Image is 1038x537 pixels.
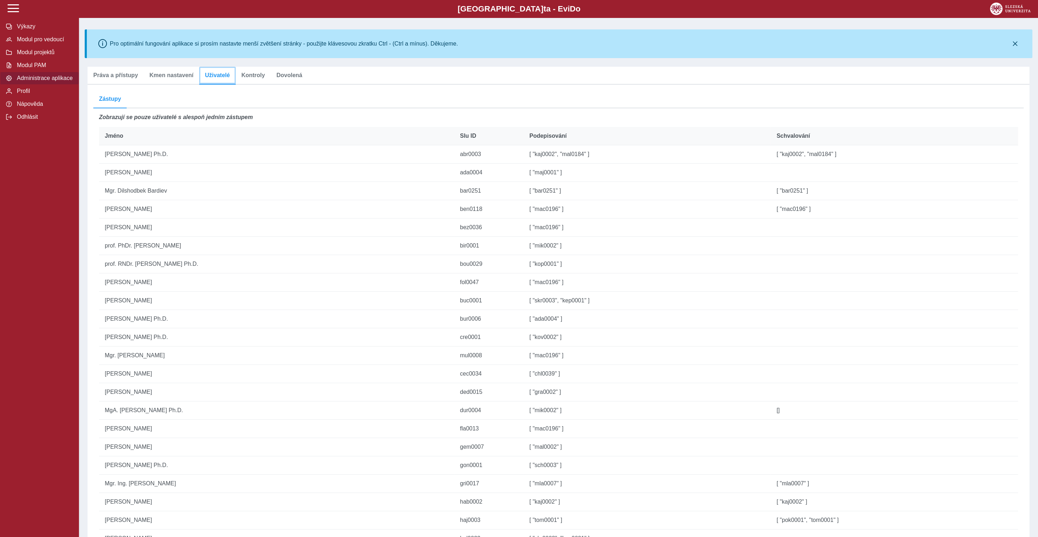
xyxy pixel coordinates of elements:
td: Mgr. [PERSON_NAME] [99,347,454,365]
span: Výkazy [15,23,73,30]
span: Nápověda [15,101,73,107]
td: [PERSON_NAME] Ph.D. [99,328,454,347]
td: [PERSON_NAME] [99,493,454,511]
td: cec0034 [454,365,523,383]
td: gon0001 [454,456,523,475]
div: Pro optimální fungování aplikace si prosím nastavte menší zvětšení stránky - použijte klávesovou ... [110,41,458,47]
img: logo_web_su.png [990,3,1030,15]
td: [ "gra0002" ] [523,383,771,401]
td: bou0029 [454,255,523,273]
td: [ "mac0196" ] [771,200,1018,218]
td: fla0013 [454,420,523,438]
td: [ "chl0039" ] [523,365,771,383]
td: [ "mla0007" ] [771,475,1018,493]
span: Kmen nastavení [150,72,194,78]
td: [PERSON_NAME] [99,200,454,218]
td: [PERSON_NAME] [99,164,454,182]
td: [ "mac0196" ] [523,200,771,218]
td: [ "bar0251" ] [523,182,771,200]
td: [ "kaj0002" ] [771,493,1018,511]
td: gem0007 [454,438,523,456]
td: [ "kov0002" ] [523,328,771,347]
td: [ "mac0196" ] [523,218,771,237]
td: [ "ada0004" ] [523,310,771,328]
td: bez0036 [454,218,523,237]
td: [PERSON_NAME] [99,420,454,438]
td: [ "mac0196" ] [523,420,771,438]
td: [ "mal0002" ] [523,438,771,456]
td: bar0251 [454,182,523,200]
td: Mgr. Dilshodbek Bardiev [99,182,454,200]
td: abr0003 [454,145,523,164]
td: [ "kop0001" ] [523,255,771,273]
td: MgA. [PERSON_NAME] Ph.D. [99,401,454,420]
span: Modul projektů [15,49,73,56]
td: buc0001 [454,292,523,310]
td: bur0006 [454,310,523,328]
td: [ "maj0001" ] [523,164,771,182]
td: mul0008 [454,347,523,365]
td: haj0003 [454,511,523,529]
td: [] [771,401,1018,420]
td: bir0001 [454,237,523,255]
span: Zástupy [99,96,121,102]
span: Odhlásit [15,114,73,120]
span: D [570,4,576,13]
td: [PERSON_NAME] [99,273,454,292]
i: Zobrazují se pouze uživatelé s alespoň jedním zástupem [99,114,253,120]
td: [ "sch0003" ] [523,456,771,475]
td: [ "mac0196" ] [523,347,771,365]
td: fol0047 [454,273,523,292]
b: [GEOGRAPHIC_DATA] a - Evi [22,4,1016,14]
span: Modul pro vedoucí [15,36,73,43]
td: [ "kaj0002", "mal0184" ] [771,145,1018,164]
td: [PERSON_NAME] [99,218,454,237]
td: [PERSON_NAME] Ph.D. [99,310,454,328]
td: ded0015 [454,383,523,401]
span: Slu ID [460,133,476,139]
span: Modul PAM [15,62,73,69]
td: [PERSON_NAME] [99,511,454,529]
span: Práva a přístupy [93,72,138,78]
span: Administrace aplikace [15,75,73,81]
td: [ "tom0001" ] [523,511,771,529]
td: [ "pok0001", "tom0001" ] [771,511,1018,529]
td: prof. PhDr. [PERSON_NAME] [99,237,454,255]
span: Schvalování [776,133,810,139]
span: Kontroly [241,72,265,78]
span: Podepisování [529,133,567,139]
span: t [543,4,546,13]
td: [ "bar0251" ] [771,182,1018,200]
span: Dovolená [276,72,302,78]
td: [ "mik0002" ] [523,237,771,255]
td: [PERSON_NAME] [99,438,454,456]
td: [PERSON_NAME] Ph.D. [99,145,454,164]
td: dur0004 [454,401,523,420]
td: [ "mac0196" ] [523,273,771,292]
td: [ "kaj0002" ] [523,493,771,511]
td: [PERSON_NAME] [99,383,454,401]
span: Uživatelé [205,72,230,78]
td: [ "kaj0002", "mal0184" ] [523,145,771,164]
td: hab0002 [454,493,523,511]
td: ada0004 [454,164,523,182]
span: Jméno [105,133,123,139]
td: Mgr. Ing. [PERSON_NAME] [99,475,454,493]
td: gri0017 [454,475,523,493]
td: cre0001 [454,328,523,347]
td: prof. RNDr. [PERSON_NAME] Ph.D. [99,255,454,273]
td: [ "mla0007" ] [523,475,771,493]
td: [PERSON_NAME] [99,292,454,310]
td: [ "mik0002" ] [523,401,771,420]
td: [PERSON_NAME] Ph.D. [99,456,454,475]
span: Profil [15,88,73,94]
span: o [576,4,581,13]
td: [PERSON_NAME] [99,365,454,383]
td: [ "skr0003", "kep0001" ] [523,292,771,310]
td: ben0118 [454,200,523,218]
